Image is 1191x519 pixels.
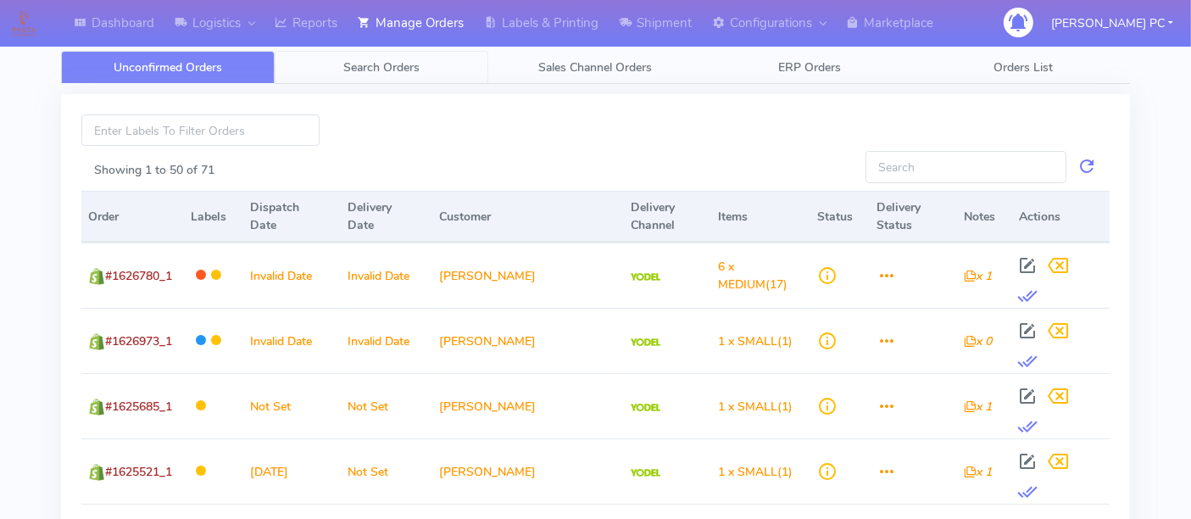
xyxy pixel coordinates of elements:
th: Items [711,191,810,243]
td: Not Set [341,373,433,438]
th: Status [810,191,870,243]
span: Sales Channel Orders [539,59,653,75]
span: 1 x SMALL [718,399,777,415]
span: #1626780_1 [105,268,172,284]
td: Invalid Date [243,243,341,308]
span: (1) [718,464,793,480]
i: x 1 [964,399,992,415]
img: Yodel [631,469,660,477]
span: Search Orders [343,59,420,75]
i: x 1 [964,464,992,480]
td: [PERSON_NAME] [432,308,624,373]
i: x 1 [964,268,992,284]
td: Invalid Date [341,243,433,308]
span: 1 x SMALL [718,464,777,480]
img: Yodel [631,404,660,412]
td: Not Set [341,438,433,504]
td: Invalid Date [341,308,433,373]
td: [PERSON_NAME] [432,438,624,504]
span: 6 x MEDIUM [718,259,765,293]
th: Delivery Channel [624,191,711,243]
td: Invalid Date [243,308,341,373]
span: #1625685_1 [105,399,172,415]
input: Enter Labels To Filter Orders [81,114,320,146]
th: Customer [432,191,624,243]
th: Labels [184,191,243,243]
span: Unconfirmed Orders [114,59,222,75]
span: (1) [718,399,793,415]
span: 1 x SMALL [718,333,777,349]
span: ERP Orders [778,59,841,75]
th: Delivery Status [870,191,957,243]
th: Delivery Date [341,191,433,243]
input: Search [865,151,1066,182]
td: [PERSON_NAME] [432,373,624,438]
span: Orders List [993,59,1053,75]
span: (1) [718,333,793,349]
td: Not Set [243,373,341,438]
ul: Tabs [61,51,1130,84]
td: [DATE] [243,438,341,504]
img: Yodel [631,273,660,282]
img: Yodel [631,338,660,347]
th: Order [81,191,184,243]
button: [PERSON_NAME] PC [1038,6,1186,41]
td: [PERSON_NAME] [432,243,624,308]
label: Showing 1 to 50 of 71 [94,161,214,179]
span: #1626973_1 [105,333,172,349]
th: Actions [1012,191,1110,243]
th: Notes [957,191,1012,243]
th: Dispatch Date [243,191,341,243]
span: (17) [718,259,788,293]
span: #1625521_1 [105,464,172,480]
i: x 0 [964,333,992,349]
